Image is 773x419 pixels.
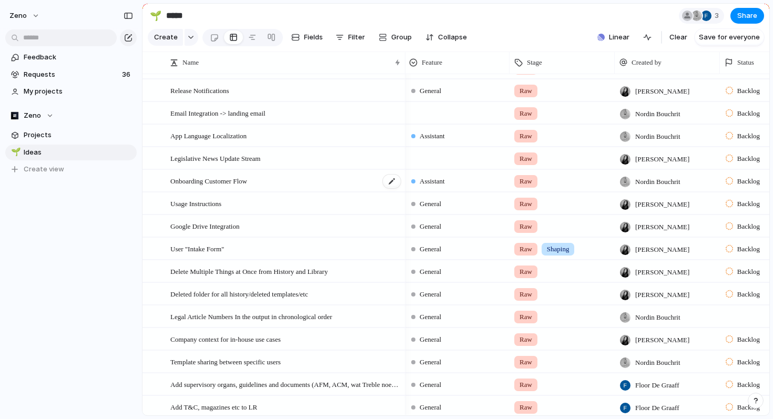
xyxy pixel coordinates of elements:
span: Raw [520,154,532,164]
span: Assistant [420,131,445,141]
button: Filter [331,29,369,46]
span: Collapse [438,32,467,43]
span: Backlog [737,86,760,96]
span: [PERSON_NAME] [635,154,689,165]
span: Assistant [420,176,445,187]
span: Raw [520,86,532,96]
span: Name [182,57,199,68]
a: My projects [5,84,137,99]
span: Create view [24,164,64,175]
span: Create [154,32,178,43]
button: Clear [665,29,691,46]
span: Nordin Bouchrit [635,131,680,142]
span: Feature [422,57,442,68]
span: Requests [24,69,119,80]
span: Legal Article Numbers In the output in chronological order [170,310,332,322]
span: Raw [520,244,532,254]
button: Share [730,8,764,24]
button: Save for everyone [695,29,764,46]
span: Clear [669,32,687,43]
div: 🌱 [150,8,161,23]
span: Feedback [24,52,133,63]
span: Nordin Bouchrit [635,357,680,368]
span: [PERSON_NAME] [635,222,689,232]
span: [PERSON_NAME] [635,335,689,345]
span: User "Intake Form" [170,242,224,254]
span: General [420,380,441,390]
span: General [420,289,441,300]
span: Group [391,32,412,43]
a: Projects [5,127,137,143]
span: Raw [520,267,532,277]
span: Backlog [737,402,760,413]
span: General [420,402,441,413]
span: [PERSON_NAME] [635,86,689,97]
span: General [420,312,441,322]
button: Zeno [5,7,45,24]
span: Zeno [9,11,27,21]
span: General [420,86,441,96]
span: [PERSON_NAME] [635,267,689,278]
span: Floor De Graaff [635,403,679,413]
span: Zeno [24,110,41,121]
span: Backlog [737,108,760,119]
span: Backlog [737,357,760,367]
span: Backlog [737,380,760,390]
button: 🌱 [9,147,20,158]
span: General [420,334,441,345]
span: App Language Localization [170,129,247,141]
span: Ideas [24,147,133,158]
span: Google Drive Integration [170,220,239,232]
a: 🌱Ideas [5,145,137,160]
span: Deleted folder for all history/deleted templates/etc [170,288,308,300]
span: 3 [715,11,722,21]
span: General [420,221,441,232]
span: Nordin Bouchrit [635,312,680,323]
span: Backlog [737,334,760,345]
span: Floor De Graaff [635,380,679,391]
span: Backlog [737,289,760,300]
span: Raw [520,402,532,413]
span: Raw [520,221,532,232]
span: Backlog [737,131,760,141]
span: Nordin Bouchrit [635,109,680,119]
span: 36 [122,69,133,80]
span: Backlog [737,244,760,254]
span: Save for everyone [699,32,760,43]
span: Raw [520,312,532,322]
span: [PERSON_NAME] [635,244,689,255]
span: Raw [520,380,532,390]
a: Feedback [5,49,137,65]
button: Collapse [421,29,471,46]
button: Fields [287,29,327,46]
span: Email Integration -> landing email [170,107,266,119]
span: General [420,244,441,254]
span: Stage [527,57,542,68]
a: Requests36 [5,67,137,83]
span: Fields [304,32,323,43]
span: Legislative News Update Stream [170,152,260,164]
button: 🌱 [147,7,164,24]
span: Share [737,11,757,21]
span: My projects [24,86,133,97]
span: [PERSON_NAME] [635,199,689,210]
span: Backlog [737,176,760,187]
span: Add T&C, magazines etc to LR [170,401,257,413]
span: Status [737,57,754,68]
span: Backlog [737,221,760,232]
button: Create view [5,161,137,177]
button: Create [148,29,183,46]
span: Nordin Bouchrit [635,177,680,187]
span: Linear [609,32,629,43]
span: General [420,267,441,277]
span: Shaping [547,244,569,254]
span: Usage Instructions [170,197,221,209]
span: Raw [520,199,532,209]
span: Raw [520,357,532,367]
span: Backlog [737,267,760,277]
span: Raw [520,108,532,119]
span: Delete Multiple Things at Once from History and Library [170,265,328,277]
span: Backlog [737,199,760,209]
span: Release Notifications [170,84,229,96]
